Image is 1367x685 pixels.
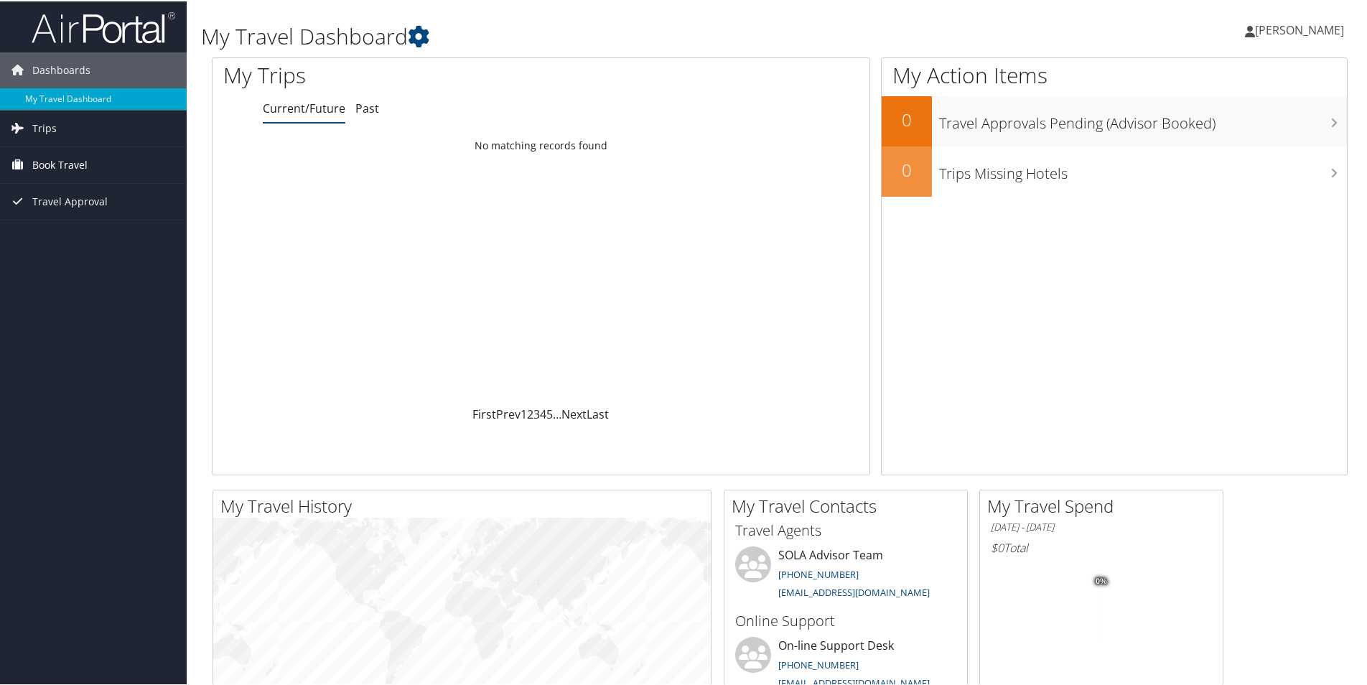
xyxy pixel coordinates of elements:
[527,405,533,421] a: 2
[587,405,609,421] a: Last
[882,106,932,131] h2: 0
[521,405,527,421] a: 1
[882,95,1347,145] a: 0Travel Approvals Pending (Advisor Booked)
[735,519,956,539] h3: Travel Agents
[263,99,345,115] a: Current/Future
[882,145,1347,195] a: 0Trips Missing Hotels
[991,519,1212,533] h6: [DATE] - [DATE]
[32,51,90,87] span: Dashboards
[32,9,175,43] img: airportal-logo.png
[1255,21,1344,37] span: [PERSON_NAME]
[939,105,1347,132] h3: Travel Approvals Pending (Advisor Booked)
[540,405,546,421] a: 4
[546,405,553,421] a: 5
[553,405,561,421] span: …
[778,657,859,670] a: [PHONE_NUMBER]
[561,405,587,421] a: Next
[735,610,956,630] h3: Online Support
[32,146,88,182] span: Book Travel
[496,405,521,421] a: Prev
[732,493,967,517] h2: My Travel Contacts
[987,493,1223,517] h2: My Travel Spend
[201,20,973,50] h1: My Travel Dashboard
[355,99,379,115] a: Past
[220,493,711,517] h2: My Travel History
[728,545,964,604] li: SOLA Advisor Team
[778,567,859,579] a: [PHONE_NUMBER]
[939,155,1347,182] h3: Trips Missing Hotels
[213,131,869,157] td: No matching records found
[223,59,585,89] h1: My Trips
[778,584,930,597] a: [EMAIL_ADDRESS][DOMAIN_NAME]
[1096,576,1107,584] tspan: 0%
[32,182,108,218] span: Travel Approval
[991,539,1004,554] span: $0
[472,405,496,421] a: First
[533,405,540,421] a: 3
[1245,7,1358,50] a: [PERSON_NAME]
[991,539,1212,554] h6: Total
[882,59,1347,89] h1: My Action Items
[882,157,932,181] h2: 0
[32,109,57,145] span: Trips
